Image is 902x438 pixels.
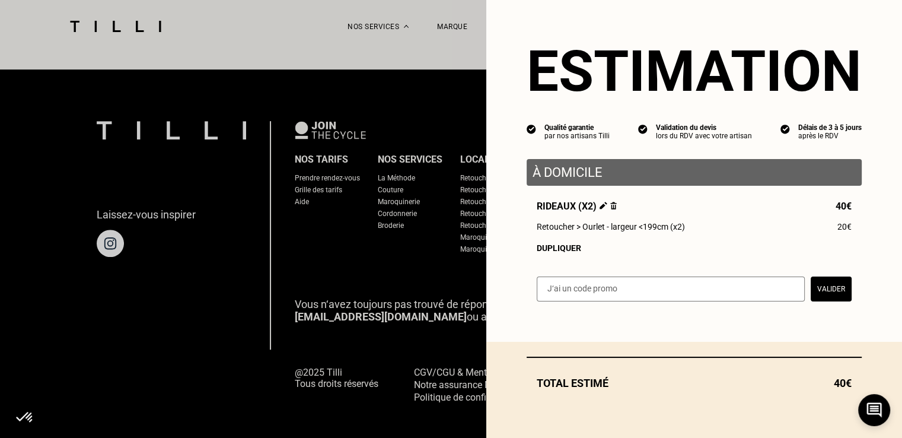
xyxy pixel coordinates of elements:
[527,377,862,389] div: Total estimé
[537,277,805,301] input: J‘ai un code promo
[537,222,685,231] span: Retoucher > Ourlet - largeur <199cm (x2)
[527,123,536,134] img: icon list info
[527,38,862,104] section: Estimation
[798,132,862,140] div: après le RDV
[811,277,852,301] button: Valider
[656,132,752,140] div: lors du RDV avec votre artisan
[834,377,852,389] span: 40€
[780,123,790,134] img: icon list info
[600,202,607,210] img: Éditer
[798,123,862,132] div: Délais de 3 à 5 jours
[544,123,610,132] div: Qualité garantie
[537,243,852,253] div: Dupliquer
[533,165,856,180] p: À domicile
[610,202,617,210] img: Supprimer
[836,201,852,212] span: 40€
[544,132,610,140] div: par nos artisans Tilli
[656,123,752,132] div: Validation du devis
[837,222,852,231] span: 20€
[537,201,617,212] span: Rideaux (x2)
[638,123,648,134] img: icon list info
